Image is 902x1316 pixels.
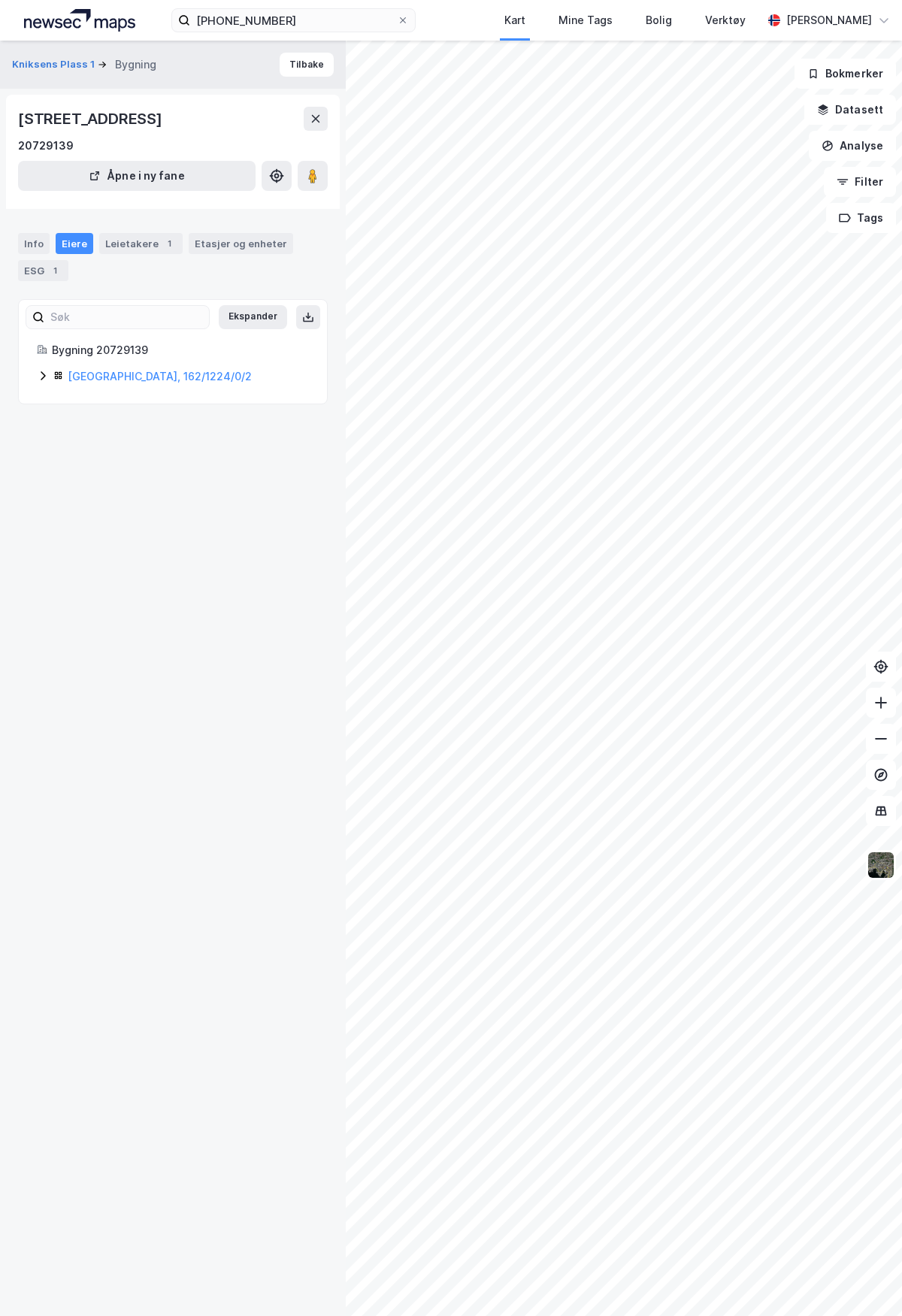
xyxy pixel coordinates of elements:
[786,11,872,29] div: [PERSON_NAME]
[190,9,397,32] input: Søk på adresse, matrikkel, gårdeiere, leietakere eller personer
[18,137,74,155] div: 20729139
[809,131,896,161] button: Analyse
[56,233,93,254] div: Eiere
[18,161,256,191] button: Åpne i ny fane
[24,9,135,32] img: logo.a4113a55bc3d86da70a041830d287a7e.svg
[867,851,895,879] img: 9k=
[705,11,746,29] div: Verktøy
[52,341,309,359] div: Bygning 20729139
[12,57,98,72] button: Kniksens Plass 1
[99,233,183,254] div: Leietakere
[219,305,287,329] button: Ekspander
[804,95,896,125] button: Datasett
[195,237,287,250] div: Etasjer og enheter
[646,11,672,29] div: Bolig
[47,263,62,278] div: 1
[504,11,525,29] div: Kart
[280,53,334,77] button: Tilbake
[826,203,896,233] button: Tags
[827,1244,902,1316] div: Kontrollprogram for chat
[115,56,156,74] div: Bygning
[824,167,896,197] button: Filter
[68,370,252,383] a: [GEOGRAPHIC_DATA], 162/1224/0/2
[18,107,165,131] div: [STREET_ADDRESS]
[558,11,613,29] div: Mine Tags
[18,260,68,281] div: ESG
[162,236,177,251] div: 1
[44,306,209,328] input: Søk
[18,233,50,254] div: Info
[795,59,896,89] button: Bokmerker
[827,1244,902,1316] iframe: Chat Widget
